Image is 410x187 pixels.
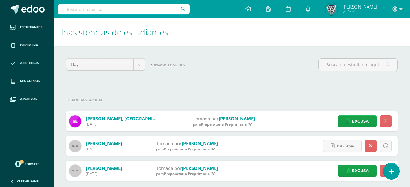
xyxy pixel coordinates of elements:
[5,54,49,72] a: Asistencia
[25,162,39,166] span: Soporte
[342,9,377,14] span: Mi Perfil
[156,165,182,171] span: Tomada por
[201,122,252,127] span: Preparatoria Preprimaria 'A'
[156,171,218,176] div: para
[337,140,354,152] span: Excusa
[86,116,171,122] a: [PERSON_NAME], [GEOGRAPHIC_DATA]
[5,36,49,54] a: Disciplina
[338,165,377,177] a: Excusa
[342,4,377,10] span: [PERSON_NAME]
[7,159,46,168] a: Soporte
[154,63,185,67] span: Inasistencias
[182,140,218,146] a: [PERSON_NAME]
[5,72,49,90] a: Mis cursos
[20,43,38,48] span: Disciplina
[66,59,145,70] a: Hoy
[193,122,255,127] div: para
[86,146,122,152] div: [DATE]
[164,146,215,152] span: Preparatoria Preprimaria 'A'
[219,116,255,122] a: [PERSON_NAME]
[69,115,81,127] img: 2778974b62bcde97d63237ca3ced835b.png
[69,165,81,177] img: 60x60
[5,90,49,108] a: Archivos
[352,116,369,127] span: Excusa
[86,165,122,171] a: [PERSON_NAME]
[17,179,40,183] span: Cerrar panel
[20,61,39,65] span: Asistencia
[156,140,182,146] span: Tomada por
[86,140,122,146] a: [PERSON_NAME]
[5,18,49,36] a: Estudiantes
[86,171,122,176] div: [DATE]
[338,115,377,127] a: Excusa
[69,140,81,152] img: 60x60
[150,63,153,67] span: 3
[156,146,218,152] div: para
[86,122,159,127] div: [DATE]
[325,3,338,15] img: 9b5f0be0843dd82ac0af1834b396308f.png
[182,165,218,171] a: [PERSON_NAME]
[319,59,397,71] input: Busca un estudiante aquí...
[20,25,42,30] span: Estudiantes
[352,165,369,176] span: Excusa
[20,79,40,83] span: Mis cursos
[66,94,398,106] label: Tomadas por mi
[20,97,37,101] span: Archivos
[58,4,190,14] input: Busca un usuario...
[61,26,168,38] span: Inasistencias de estudiantes
[193,116,219,122] span: Tomada por
[71,59,129,70] span: Hoy
[323,140,362,152] a: Excusa
[164,171,215,176] span: Preparatoria Preprimaria 'A'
